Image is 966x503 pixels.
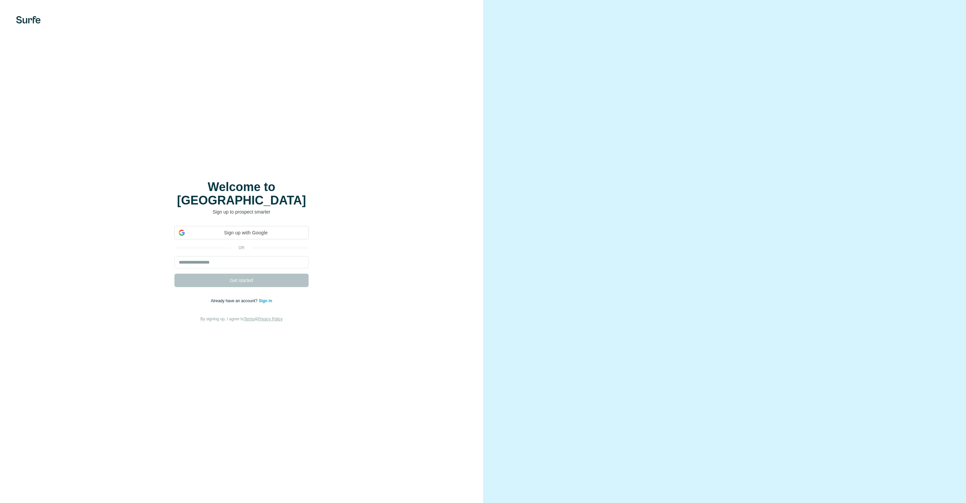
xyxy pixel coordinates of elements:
span: By signing up, I agree to & [201,317,283,321]
span: Already have an account? [211,299,259,303]
a: Terms [244,317,255,321]
p: or [231,245,252,251]
a: Sign in [259,299,272,303]
span: Sign up with Google [187,229,304,236]
div: Sign up with Google [174,226,309,239]
a: Privacy Policy [258,317,283,321]
p: Sign up to prospect smarter [174,209,309,215]
h1: Welcome to [GEOGRAPHIC_DATA] [174,180,309,207]
img: Surfe's logo [16,16,41,24]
